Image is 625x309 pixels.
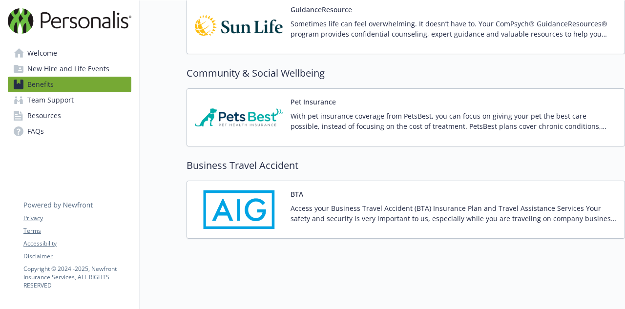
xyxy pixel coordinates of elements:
[8,124,131,139] a: FAQs
[195,4,283,46] img: Sun Life Financial carrier logo
[195,97,283,138] img: Pets Best Insurance Services carrier logo
[8,45,131,61] a: Welcome
[187,158,625,173] h2: Business Travel Accident
[27,77,54,92] span: Benefits
[23,252,131,261] a: Disclaimer
[23,214,131,223] a: Privacy
[23,239,131,248] a: Accessibility
[27,92,74,108] span: Team Support
[27,124,44,139] span: FAQs
[187,66,625,81] h2: Community & Social Wellbeing
[291,19,617,39] p: Sometimes life can feel overwhelming. It doesn’t have to. Your ComPsych® GuidanceResources® progr...
[23,265,131,289] p: Copyright © 2024 - 2025 , Newfront Insurance Services, ALL RIGHTS RESERVED
[291,189,303,199] button: BTA
[195,189,283,230] img: AIG American General Life Insurance Company carrier logo
[291,203,617,224] p: Access your Business Travel Accident (BTA) Insurance Plan and Travel Assistance Services Your saf...
[291,97,336,107] button: Pet Insurance
[8,77,131,92] a: Benefits
[27,61,109,77] span: New Hire and Life Events
[27,108,61,124] span: Resources
[291,111,617,131] p: With pet insurance coverage from PetsBest, you can focus on giving your pet the best care possibl...
[23,227,131,235] a: Terms
[8,92,131,108] a: Team Support
[8,108,131,124] a: Resources
[291,4,352,15] button: GuidanceResource
[27,45,57,61] span: Welcome
[8,61,131,77] a: New Hire and Life Events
